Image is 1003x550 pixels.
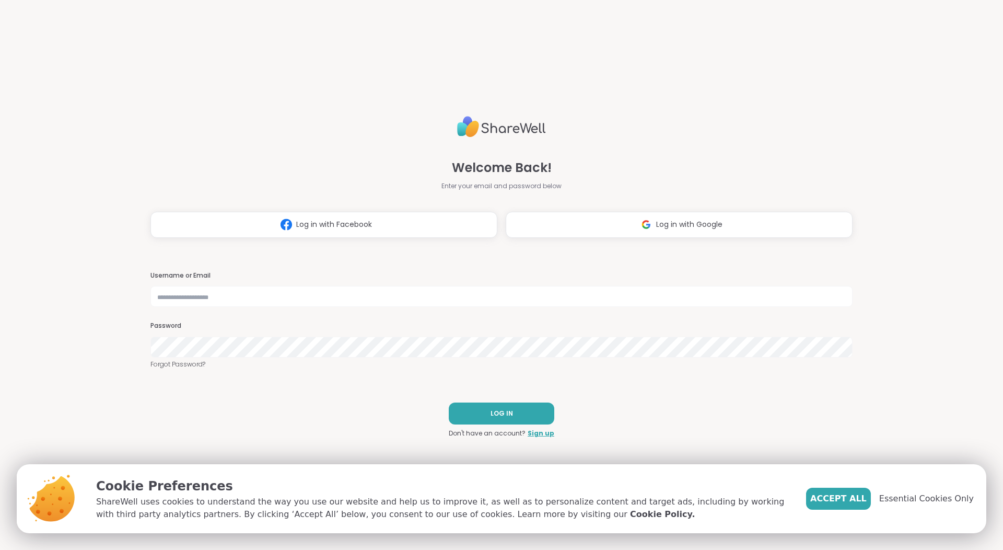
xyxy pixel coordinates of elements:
a: Forgot Password? [150,360,853,369]
span: Enter your email and password below [441,181,562,191]
img: ShareWell Logo [457,112,546,142]
span: Welcome Back! [452,158,552,177]
span: LOG IN [491,409,513,418]
img: ShareWell Logomark [636,215,656,234]
a: Sign up [528,429,554,438]
span: Essential Cookies Only [879,492,974,505]
a: Cookie Policy. [630,508,695,521]
button: LOG IN [449,403,554,425]
p: ShareWell uses cookies to understand the way you use our website and help us to improve it, as we... [96,496,789,521]
button: Accept All [806,488,871,510]
span: Accept All [810,492,867,505]
img: ShareWell Logomark [276,215,296,234]
button: Log in with Google [506,212,853,238]
h3: Username or Email [150,271,853,280]
p: Cookie Preferences [96,477,789,496]
span: Log in with Facebook [296,219,372,230]
button: Log in with Facebook [150,212,497,238]
span: Don't have an account? [449,429,526,438]
span: Log in with Google [656,219,722,230]
h3: Password [150,322,853,330]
